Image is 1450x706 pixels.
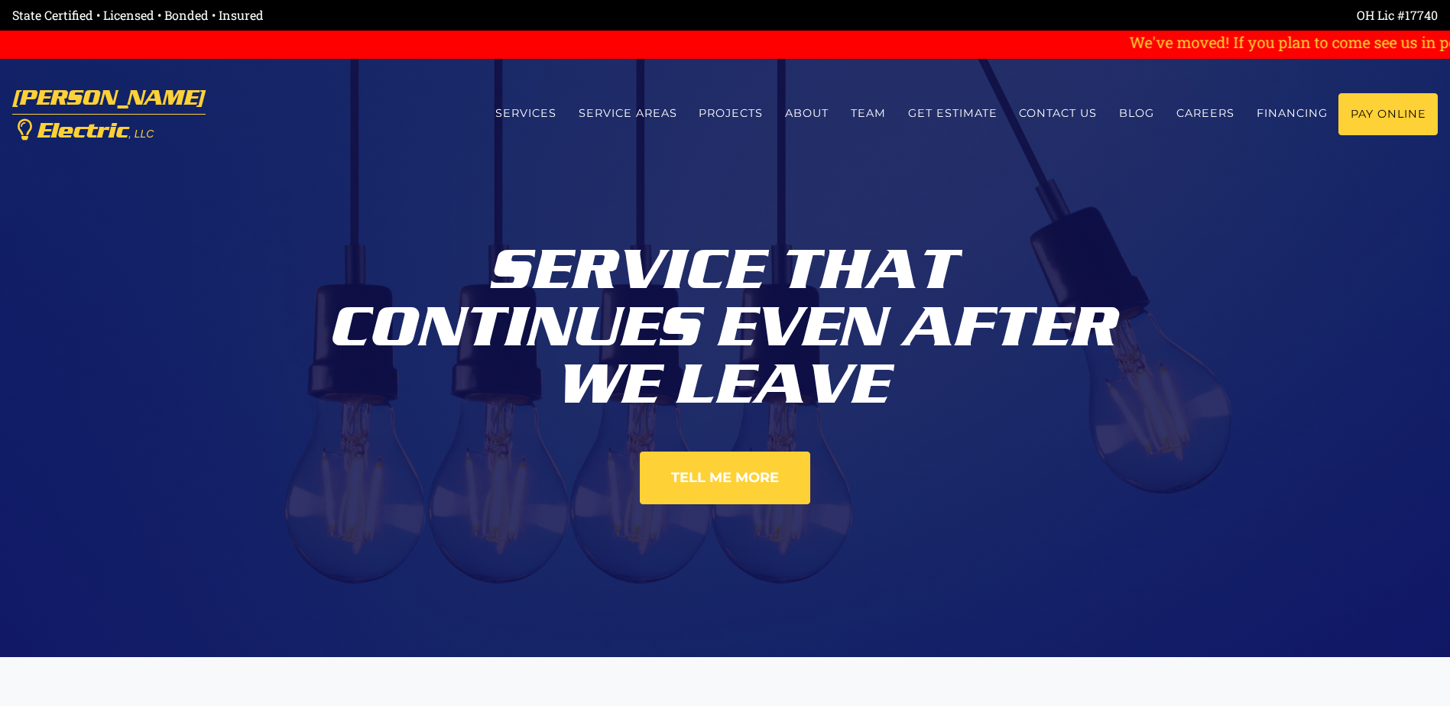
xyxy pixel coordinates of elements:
a: Financing [1245,93,1338,134]
a: Services [484,93,567,134]
span: , LLC [128,128,154,140]
a: Get estimate [897,93,1008,134]
a: Team [840,93,897,134]
div: Service That Continues Even After We Leave [301,229,1150,413]
a: Service Areas [567,93,688,134]
a: Tell Me More [640,452,810,504]
div: State Certified • Licensed • Bonded • Insured [12,6,725,24]
a: About [774,93,840,134]
a: [PERSON_NAME] Electric, LLC [12,78,206,151]
a: Blog [1108,93,1166,134]
a: Contact us [1008,93,1108,134]
a: Projects [688,93,774,134]
a: Careers [1166,93,1246,134]
div: OH Lic #17740 [725,6,1439,24]
a: Pay Online [1338,93,1438,135]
